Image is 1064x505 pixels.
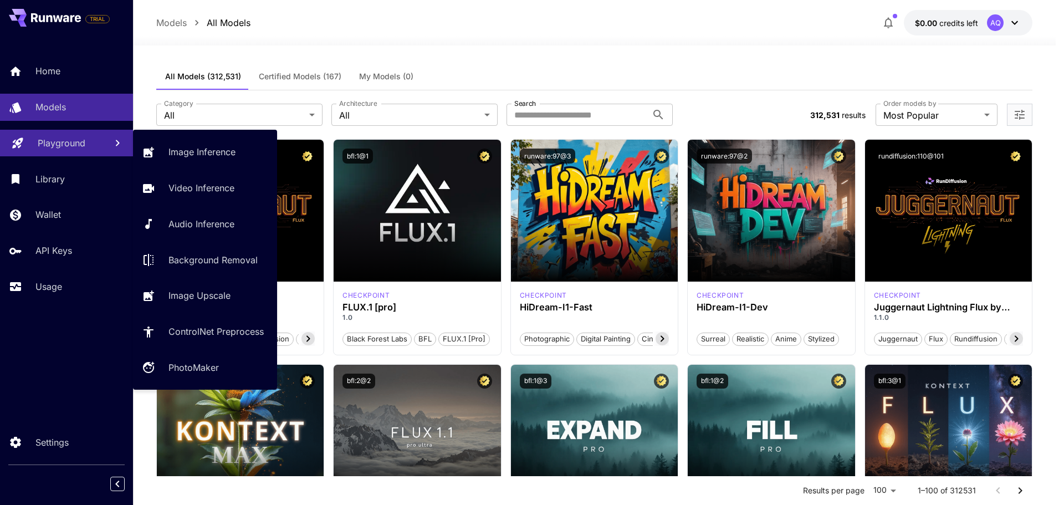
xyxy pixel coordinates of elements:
a: Video Inference [133,175,277,202]
label: Search [514,99,536,108]
button: Certified Model – Vetted for best performance and includes a commercial license. [831,149,846,164]
button: rundiffusion:110@101 [874,149,948,164]
span: Surreal [697,334,729,345]
span: Stylized [804,334,838,345]
p: Audio Inference [168,217,234,231]
div: fluxpro [342,290,390,300]
button: $0.00 [904,10,1032,35]
p: Background Removal [168,253,258,267]
p: Results per page [803,485,864,496]
span: flux [925,334,947,345]
span: pro [296,334,316,345]
a: Background Removal [133,246,277,273]
button: runware:97@2 [697,149,752,164]
p: Image Upscale [168,289,231,302]
button: Go to next page [1009,480,1031,502]
p: Usage [35,280,62,293]
button: Certified Model – Vetted for best performance and includes a commercial license. [300,149,315,164]
p: Playground [38,136,85,150]
div: $0.00 [915,17,978,29]
span: TRIAL [86,15,109,23]
a: Image Upscale [133,282,277,309]
span: Most Popular [883,109,980,122]
p: checkpoint [342,290,390,300]
button: Certified Model – Vetted for best performance and includes a commercial license. [654,374,669,389]
label: Architecture [339,99,377,108]
p: Video Inference [168,181,234,195]
span: Digital Painting [577,334,635,345]
p: Models [35,100,66,114]
p: PhotoMaker [168,361,219,374]
nav: breadcrumb [156,16,250,29]
button: bfl:1@1 [342,149,373,164]
button: Certified Model – Vetted for best performance and includes a commercial license. [300,374,315,389]
span: All [339,109,480,122]
button: Certified Model – Vetted for best performance and includes a commercial license. [477,374,492,389]
label: Order models by [883,99,936,108]
span: rundiffusion [950,334,1001,345]
span: juggernaut [874,334,922,345]
div: AQ [987,14,1004,31]
label: Category [164,99,193,108]
div: Collapse sidebar [119,474,133,494]
button: Collapse sidebar [110,477,125,491]
p: Wallet [35,208,61,221]
p: Settings [35,436,69,449]
p: Image Inference [168,145,236,159]
span: Certified Models (167) [259,72,341,81]
span: schnell [1005,334,1037,345]
button: Open more filters [1013,108,1026,122]
p: checkpoint [874,290,921,300]
h3: HiDream-I1-Dev [697,302,846,313]
div: 100 [869,482,900,498]
a: ControlNet Preprocess [133,318,277,345]
p: Library [35,172,65,186]
div: HiDream Fast [520,290,567,300]
a: Image Inference [133,139,277,166]
button: bfl:1@2 [697,374,728,389]
span: Anime [771,334,801,345]
p: checkpoint [697,290,744,300]
span: Add your payment card to enable full platform functionality. [85,12,110,25]
span: Realistic [733,334,768,345]
button: runware:97@3 [520,149,575,164]
div: HiDream Dev [697,290,744,300]
p: 1–100 of 312531 [918,485,976,496]
span: credits left [939,18,978,28]
span: results [842,110,866,120]
p: 1.0 [342,313,492,323]
button: bfl:1@3 [520,374,551,389]
button: Certified Model – Vetted for best performance and includes a commercial license. [654,149,669,164]
a: Audio Inference [133,211,277,238]
button: Certified Model – Vetted for best performance and includes a commercial license. [1008,149,1023,164]
button: Certified Model – Vetted for best performance and includes a commercial license. [831,374,846,389]
span: 312,531 [810,110,840,120]
div: FLUX.1 D [874,290,921,300]
p: All Models [207,16,250,29]
p: Home [35,64,60,78]
button: bfl:3@1 [874,374,906,389]
span: My Models (0) [359,72,413,81]
p: checkpoint [520,290,567,300]
a: PhotoMaker [133,354,277,381]
p: Models [156,16,187,29]
span: Cinematic [638,334,679,345]
span: BFL [415,334,436,345]
button: Certified Model – Vetted for best performance and includes a commercial license. [1008,374,1023,389]
span: FLUX.1 [pro] [439,334,489,345]
h3: Juggernaut Lightning Flux by RunDiffusion [874,302,1024,313]
p: 1.1.0 [874,313,1024,323]
span: Photographic [520,334,574,345]
button: bfl:2@2 [342,374,375,389]
p: ControlNet Preprocess [168,325,264,338]
span: All Models (312,531) [165,72,241,81]
h3: HiDream-I1-Fast [520,302,669,313]
button: Certified Model – Vetted for best performance and includes a commercial license. [477,149,492,164]
span: All [164,109,305,122]
span: $0.00 [915,18,939,28]
h3: FLUX.1 [pro] [342,302,492,313]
